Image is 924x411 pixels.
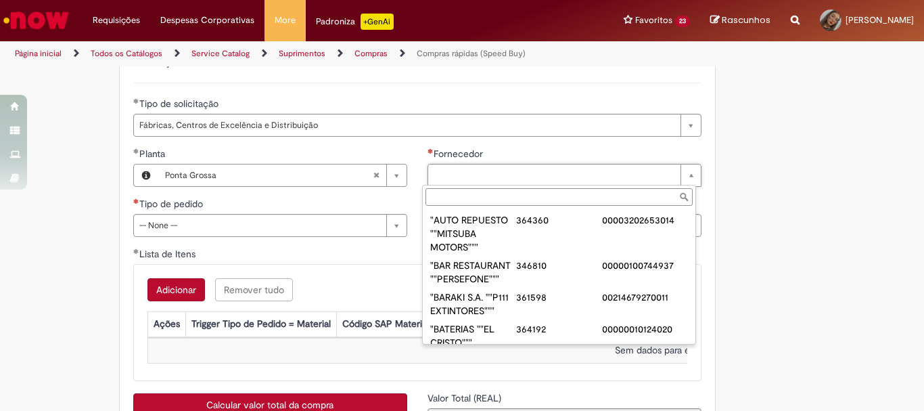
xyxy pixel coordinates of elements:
div: "BARAKI S.A. ""P111 EXTINTORES""" [430,290,516,318]
div: "BAR RESTAURANT ""PERSEFONE""" [430,259,516,286]
div: 364192 [516,322,602,336]
div: 00000100744937 [602,259,688,272]
div: "AUTO REPUESTO ""MITSUBA MOTORS""" [430,213,516,254]
div: "BATERIAS ""EL CRISTO""" [430,322,516,349]
div: 361598 [516,290,602,304]
ul: Fornecedor [423,209,695,344]
div: 00003202653014 [602,213,688,227]
div: 346810 [516,259,602,272]
div: 364360 [516,213,602,227]
div: 00000010124020 [602,322,688,336]
div: 00214679270011 [602,290,688,304]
